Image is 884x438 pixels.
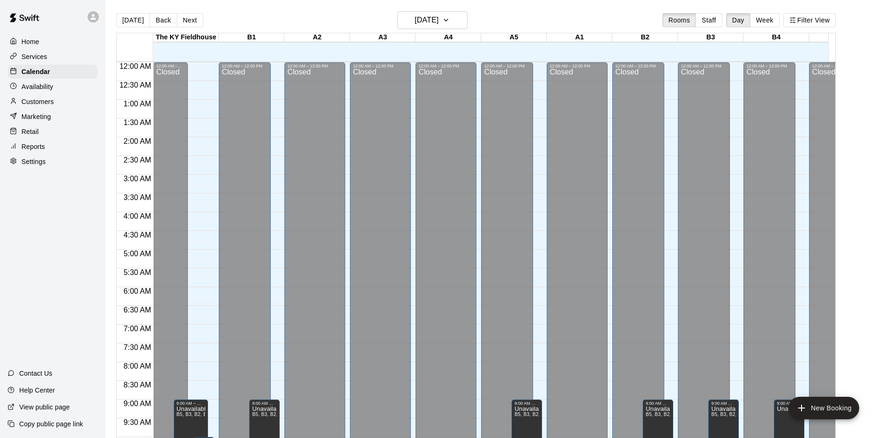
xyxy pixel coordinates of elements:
p: Home [22,37,39,46]
div: B5 [809,33,875,42]
span: 1:00 AM [121,100,154,108]
div: 9:00 AM – 7:00 PM [514,401,539,406]
button: Week [750,13,780,27]
span: 3:30 AM [121,193,154,201]
span: 2:30 AM [121,156,154,164]
span: 9:00 AM [121,400,154,408]
div: A5 [481,33,547,42]
p: Availability [22,82,53,91]
span: 12:00 AM [117,62,154,70]
p: Settings [22,157,46,166]
span: 5:30 AM [121,268,154,276]
button: Back [149,13,177,27]
span: 7:30 AM [121,343,154,351]
div: 9:00 AM – 7:00 PM [646,401,670,406]
button: Next [177,13,203,27]
div: 12:00 AM – 12:00 PM [615,64,661,68]
button: Rooms [662,13,696,27]
div: 9:00 AM – 7:00 PM [777,401,802,406]
span: 9:30 AM [121,418,154,426]
div: 9:00 AM – 7:00 PM [252,401,277,406]
p: Help Center [19,386,55,395]
span: 12:30 AM [117,81,154,89]
a: Services [7,50,98,64]
h6: [DATE] [415,14,438,27]
span: 4:00 AM [121,212,154,220]
span: 5:00 AM [121,250,154,258]
span: 8:30 AM [121,381,154,389]
span: B5, B3, B2, B1, A5, B4 [711,412,762,417]
p: Contact Us [19,369,52,378]
div: 12:00 AM – 12:00 PM [681,64,727,68]
p: Services [22,52,47,61]
span: 4:30 AM [121,231,154,239]
div: 12:00 AM – 12:00 PM [287,64,342,68]
div: A2 [284,33,350,42]
div: 9:00 AM – 7:00 PM [177,401,206,406]
p: View public page [19,402,70,412]
span: 6:30 AM [121,306,154,314]
span: 6:00 AM [121,287,154,295]
div: 12:00 AM – 12:00 PM [418,64,474,68]
span: B5, B3, B2, B1, A5, B4 [177,412,227,417]
p: Reports [22,142,45,151]
button: Staff [696,13,722,27]
button: add [788,397,859,419]
div: B1 [219,33,284,42]
p: Marketing [22,112,51,121]
p: Copy public page link [19,419,83,429]
div: 12:00 AM – 12:00 PM [222,64,268,68]
span: B5, B3, B2, B1, A5, B4 [514,412,565,417]
span: B5, B3, B2, B1, A5, B4 [646,412,696,417]
div: 12:00 AM – 12:00 PM [156,64,185,68]
p: Calendar [22,67,50,76]
div: 12:00 AM – 12:00 PM [812,64,858,68]
a: Availability [7,80,98,94]
div: B3 [678,33,743,42]
span: 1:30 AM [121,119,154,126]
div: B4 [743,33,809,42]
a: Settings [7,155,98,169]
a: Retail [7,125,98,139]
div: 12:00 AM – 12:00 PM [484,64,530,68]
div: A4 [416,33,481,42]
span: 3:00 AM [121,175,154,183]
div: 12:00 AM – 12:00 PM [746,64,793,68]
div: The KY Fieldhouse [153,33,219,42]
div: B2 [612,33,678,42]
span: B5, B3, B2, B1, A5, B4 [252,412,303,417]
span: 7:00 AM [121,325,154,333]
div: 12:00 AM – 12:00 PM [353,64,408,68]
span: 2:00 AM [121,137,154,145]
div: 12:00 AM – 12:00 PM [550,64,605,68]
button: Filter View [783,13,836,27]
button: [DATE] [397,11,468,29]
button: Day [726,13,750,27]
div: A1 [547,33,612,42]
a: Calendar [7,65,98,79]
a: Marketing [7,110,98,124]
button: [DATE] [116,13,150,27]
a: Customers [7,95,98,109]
a: Reports [7,140,98,154]
div: A3 [350,33,416,42]
a: Home [7,35,98,49]
p: Retail [22,127,39,136]
p: Customers [22,97,54,106]
div: 9:00 AM – 7:00 PM [711,401,736,406]
span: 8:00 AM [121,362,154,370]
